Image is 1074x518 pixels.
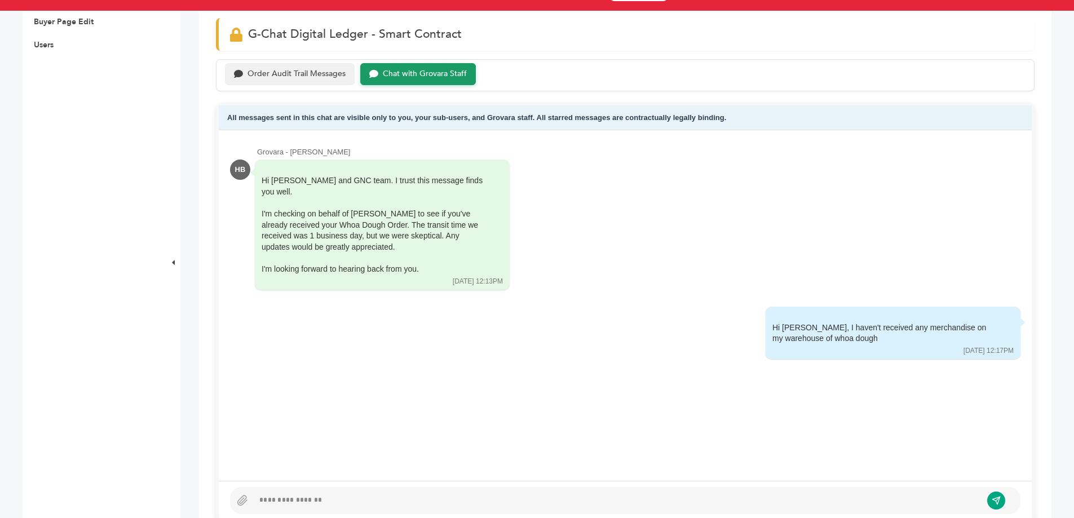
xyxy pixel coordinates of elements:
[257,147,1020,157] div: Grovara - [PERSON_NAME]
[963,346,1014,356] div: [DATE] 12:17PM
[262,264,487,275] div: I'm looking forward to hearing back from you.
[230,160,250,180] div: HB
[34,16,94,27] a: Buyer Page Edit
[34,39,54,50] a: Users
[219,105,1032,131] div: All messages sent in this chat are visible only to you, your sub-users, and Grovara staff. All st...
[247,69,346,79] div: Order Audit Trail Messages
[772,322,998,344] div: Hi [PERSON_NAME], I haven't received any merchandise on my warehouse of whoa dough
[383,69,467,79] div: Chat with Grovara Staff
[453,277,503,286] div: [DATE] 12:13PM
[262,209,487,253] div: I'm checking on behalf of [PERSON_NAME] to see if you've already received your Whoa Dough Order. ...
[262,175,487,275] div: Hi [PERSON_NAME] and GNC team. I trust this message finds you well.
[248,26,462,42] span: G-Chat Digital Ledger - Smart Contract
